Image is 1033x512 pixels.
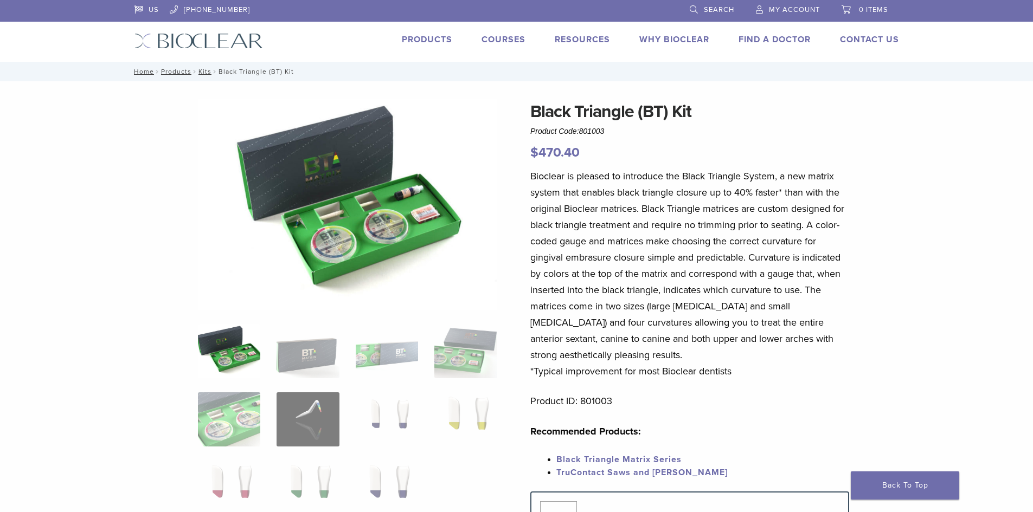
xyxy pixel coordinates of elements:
[356,392,418,446] img: Black Triangle (BT) Kit - Image 7
[556,467,728,478] a: TruContact Saws and [PERSON_NAME]
[482,34,525,45] a: Courses
[134,33,263,49] img: Bioclear
[851,471,959,500] a: Back To Top
[530,145,580,160] bdi: 470.40
[639,34,709,45] a: Why Bioclear
[434,392,497,446] img: Black Triangle (BT) Kit - Image 8
[530,99,849,125] h1: Black Triangle (BT) Kit
[840,34,899,45] a: Contact Us
[277,324,339,378] img: Black Triangle (BT) Kit - Image 2
[530,393,849,409] p: Product ID: 801003
[556,454,682,465] a: Black Triangle Matrix Series
[555,34,610,45] a: Resources
[402,34,452,45] a: Products
[126,62,907,81] nav: Black Triangle (BT) Kit
[131,68,154,75] a: Home
[356,324,418,378] img: Black Triangle (BT) Kit - Image 3
[530,127,604,135] span: Product Code:
[704,5,734,14] span: Search
[154,69,161,74] span: /
[211,69,219,74] span: /
[198,392,260,446] img: Black Triangle (BT) Kit - Image 5
[769,5,820,14] span: My Account
[530,168,849,379] p: Bioclear is pleased to introduce the Black Triangle System, a new matrix system that enables blac...
[859,5,888,14] span: 0 items
[277,392,339,446] img: Black Triangle (BT) Kit - Image 6
[191,69,198,74] span: /
[198,99,497,310] img: Intro Black Triangle Kit-6 - Copy
[161,68,191,75] a: Products
[530,145,538,160] span: $
[739,34,811,45] a: Find A Doctor
[198,68,211,75] a: Kits
[530,425,641,437] strong: Recommended Products:
[579,127,605,135] span: 801003
[434,324,497,378] img: Black Triangle (BT) Kit - Image 4
[198,324,260,378] img: Intro-Black-Triangle-Kit-6-Copy-e1548792917662-324x324.jpg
